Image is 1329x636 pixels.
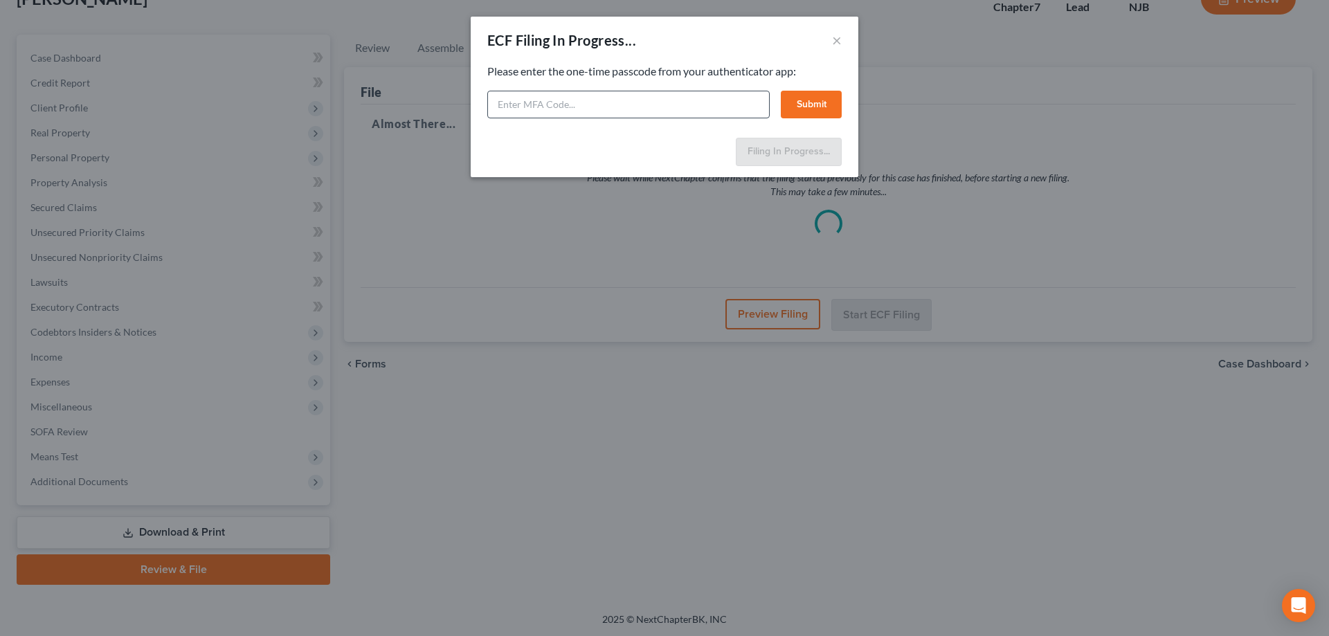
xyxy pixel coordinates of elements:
[832,32,842,48] button: ×
[781,91,842,118] button: Submit
[487,30,636,50] div: ECF Filing In Progress...
[736,138,842,167] button: Filing In Progress...
[487,64,842,80] p: Please enter the one-time passcode from your authenticator app:
[1282,589,1315,622] div: Open Intercom Messenger
[487,91,770,118] input: Enter MFA Code...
